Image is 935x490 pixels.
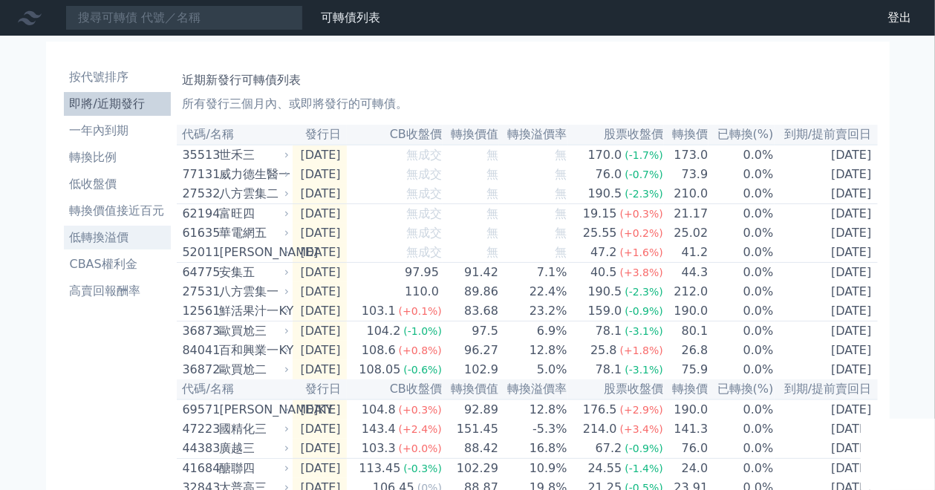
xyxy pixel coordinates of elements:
td: 91.42 [443,263,499,283]
span: 無成交 [406,226,442,240]
div: 77131 [183,166,216,183]
span: 無成交 [406,245,442,259]
th: 到期/提前賣回日 [775,125,878,145]
div: 40.5 [587,264,620,281]
td: 7.1% [499,263,568,283]
div: 214.0 [580,420,620,438]
li: 轉換價值接近百元 [64,202,171,220]
div: [PERSON_NAME] [220,244,287,261]
li: 低收盤價 [64,175,171,193]
div: 62194 [183,205,216,223]
td: 80.1 [664,321,708,342]
span: (-3.1%) [625,364,663,376]
td: 76.0 [664,439,708,459]
span: (+0.0%) [399,442,442,454]
a: 可轉債列表 [321,10,380,24]
span: (+1.6%) [620,246,663,258]
div: 12561 [183,302,216,320]
div: 24.55 [585,460,625,477]
td: 0.0% [708,459,774,479]
th: 股票收盤價 [568,379,664,399]
td: 0.0% [708,341,774,360]
td: [DATE] [775,204,878,224]
td: [DATE] [293,341,347,360]
td: 0.0% [708,184,774,204]
a: 按代號排序 [64,65,171,89]
td: 6.9% [499,321,568,342]
td: [DATE] [775,282,878,301]
td: 88.42 [443,439,499,459]
div: 76.0 [593,166,625,183]
li: 低轉換溢價 [64,229,171,246]
td: 96.27 [443,341,499,360]
div: 富旺四 [220,205,287,223]
td: [DATE] [775,243,878,263]
div: 36872 [183,361,216,379]
div: 103.1 [359,302,399,320]
div: 27532 [183,185,216,203]
span: 無 [556,167,567,181]
div: 世禾三 [220,146,287,164]
div: 八方雲集一 [220,283,287,301]
td: 21.17 [664,204,708,224]
div: 108.05 [356,361,403,379]
div: 104.8 [359,401,399,419]
td: 141.3 [664,419,708,439]
div: 78.1 [593,322,625,340]
th: CB收盤價 [347,125,443,145]
li: 一年內到期 [64,122,171,140]
td: [DATE] [775,165,878,184]
td: 23.2% [499,301,568,321]
a: CBAS權利金 [64,252,171,276]
span: (-1.7%) [625,149,663,161]
td: 24.0 [664,459,708,479]
th: CB收盤價 [347,379,443,399]
td: 0.0% [708,419,774,439]
a: 低收盤價 [64,172,171,196]
td: [DATE] [293,459,347,479]
td: 89.86 [443,282,499,301]
td: 22.4% [499,282,568,301]
th: 股票收盤價 [568,125,664,145]
span: (-0.3%) [403,463,442,474]
div: 170.0 [585,146,625,164]
span: 無 [556,245,567,259]
span: (-1.4%) [625,463,663,474]
td: [DATE] [775,184,878,204]
div: 69571 [183,401,216,419]
h1: 近期新發行可轉債列表 [183,71,872,89]
div: 25.55 [580,224,620,242]
td: 190.0 [664,301,708,321]
div: 鮮活果汁一KY [220,302,287,320]
td: [DATE] [775,223,878,243]
span: 無 [486,186,498,200]
td: [DATE] [775,459,878,479]
div: 103.3 [359,440,399,457]
div: 41684 [183,460,216,477]
div: 25.8 [587,342,620,359]
span: (+0.1%) [399,305,442,317]
div: 廣越三 [220,440,287,457]
td: [DATE] [775,321,878,342]
div: 聊天小工具 [861,419,935,490]
td: 73.9 [664,165,708,184]
span: 無成交 [406,186,442,200]
span: (+1.8%) [620,344,663,356]
span: (+0.8%) [399,344,442,356]
div: 華電網五 [220,224,287,242]
td: 83.68 [443,301,499,321]
td: 0.0% [708,360,774,379]
td: 97.5 [443,321,499,342]
div: 143.4 [359,420,399,438]
li: 即將/近期發行 [64,95,171,113]
th: 發行日 [293,125,347,145]
div: 190.5 [585,185,625,203]
th: 已轉換(%) [708,379,774,399]
span: 無 [486,226,498,240]
td: 75.9 [664,360,708,379]
a: 一年內到期 [64,119,171,143]
li: CBAS權利金 [64,255,171,273]
td: 0.0% [708,282,774,301]
td: [DATE] [775,301,878,321]
td: 5.0% [499,360,568,379]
